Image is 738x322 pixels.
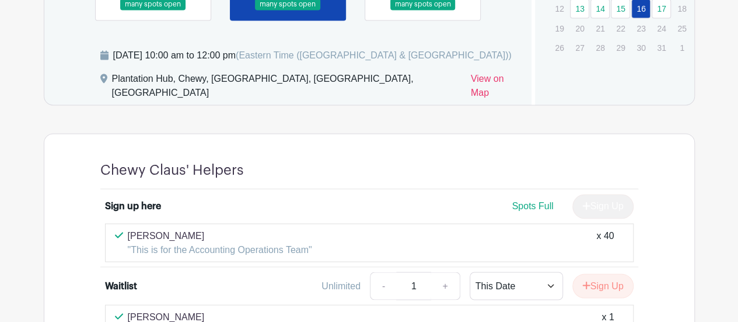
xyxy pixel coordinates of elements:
p: 23 [631,19,650,37]
a: + [431,272,460,300]
span: Spots Full [512,201,553,211]
a: View on Map [471,72,517,105]
p: 27 [570,39,589,57]
a: - [370,272,397,300]
div: [DATE] 10:00 am to 12:00 pm [113,49,512,63]
button: Sign Up [572,273,634,298]
div: Sign up here [105,199,161,213]
p: 30 [631,39,650,57]
div: Unlimited [321,279,361,293]
h4: Chewy Claus' Helpers [100,162,244,179]
div: Waitlist [105,279,137,293]
div: Plantation Hub, Chewy, [GEOGRAPHIC_DATA], [GEOGRAPHIC_DATA], [GEOGRAPHIC_DATA] [112,72,461,105]
p: 19 [550,19,569,37]
p: 22 [611,19,630,37]
p: 1 [672,39,691,57]
p: 26 [550,39,569,57]
p: 31 [652,39,671,57]
p: 21 [590,19,610,37]
div: x 40 [596,228,614,257]
p: [PERSON_NAME] [128,228,312,243]
p: "This is for the Accounting Operations Team" [128,243,312,257]
p: 29 [611,39,630,57]
p: 28 [590,39,610,57]
p: 25 [672,19,691,37]
span: (Eastern Time ([GEOGRAPHIC_DATA] & [GEOGRAPHIC_DATA])) [236,50,512,60]
p: 20 [570,19,589,37]
p: 24 [652,19,671,37]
